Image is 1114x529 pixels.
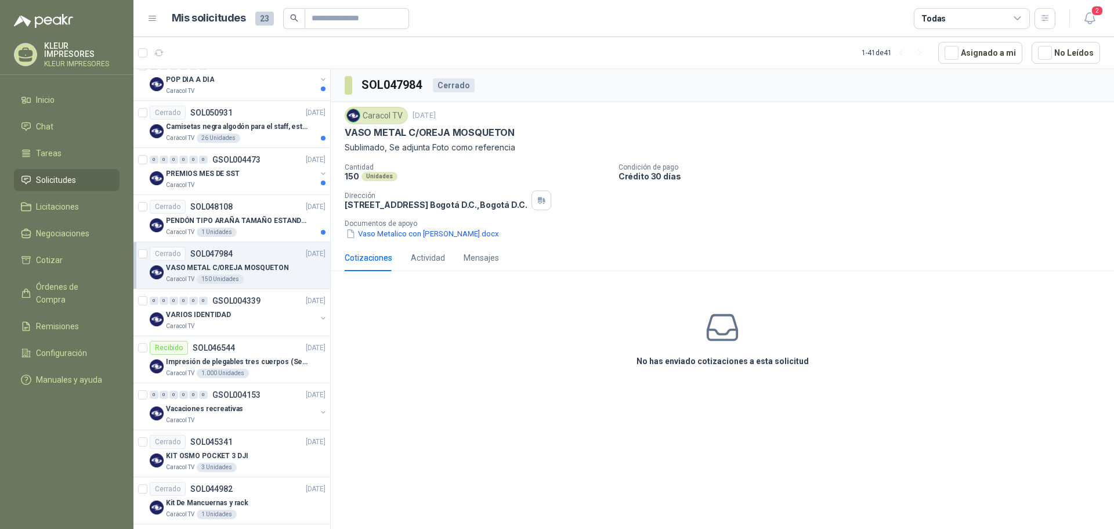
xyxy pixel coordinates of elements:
div: 0 [179,391,188,399]
div: 0 [150,156,158,164]
p: Caracol TV [166,228,194,237]
img: Company Logo [347,109,360,122]
a: Licitaciones [14,196,120,218]
img: Logo peakr [14,14,73,28]
img: Company Logo [150,406,164,420]
a: Configuración [14,342,120,364]
p: Documentos de apoyo [345,219,1109,228]
div: 0 [169,156,178,164]
a: Negociaciones [14,222,120,244]
div: 0 [160,297,168,305]
a: Solicitudes [14,169,120,191]
div: Cerrado [150,106,186,120]
span: Manuales y ayuda [36,373,102,386]
p: VASO METAL C/OREJA MOSQUETON [166,262,289,274]
p: GSOL004339 [212,297,261,305]
img: Company Logo [150,124,164,138]
p: Caracol TV [166,322,194,331]
a: Órdenes de Compra [14,276,120,311]
span: Tareas [36,147,62,160]
div: Cerrado [150,200,186,214]
p: PENDÓN TIPO ARAÑA TAMAÑO ESTANDAR [166,215,310,226]
p: Condición de pago [619,163,1109,171]
p: VARIOS IDENTIDAD [166,310,231,321]
a: 0 0 0 0 0 0 GSOL004339[DATE] Company LogoVARIOS IDENTIDADCaracol TV [150,294,328,331]
div: 1 Unidades [197,228,237,237]
div: Cotizaciones [345,251,392,264]
p: [DATE] [413,110,436,121]
div: 1.000 Unidades [197,369,249,378]
div: 150 Unidades [197,275,244,284]
p: KLEUR IMPRESORES [44,60,120,67]
p: [DATE] [306,343,325,354]
p: [DATE] [306,154,325,165]
a: CerradoSOL050931[DATE] Company LogoCamisetas negra algodón para el staff, estampadas en espalda y... [133,101,330,148]
p: KIT OSMO POCKET 3 DJI [166,451,248,462]
a: CerradoSOL045341[DATE] Company LogoKIT OSMO POCKET 3 DJICaracol TV3 Unidades [133,430,330,477]
p: SOL045341 [190,438,233,446]
p: Impresión de plegables tres cuerpos (Seguridad y salud en el trabajo) [166,357,310,368]
p: Caracol TV [166,463,194,472]
a: 0 0 0 0 0 0 GSOL004153[DATE] Company LogoVacaciones recreativasCaracol TV [150,388,328,425]
a: Manuales y ayuda [14,369,120,391]
div: Cerrado [150,482,186,496]
div: 1 Unidades [197,510,237,519]
span: Cotizar [36,254,63,267]
img: Company Logo [150,312,164,326]
div: 0 [160,391,168,399]
h3: No has enviado cotizaciones a esta solicitud [636,355,809,368]
a: Cotizar [14,249,120,271]
button: No Leídos [1032,42,1100,64]
img: Company Logo [150,359,164,373]
a: Chat [14,116,120,138]
div: Todas [921,12,946,25]
p: [DATE] [306,390,325,401]
a: CerradoSOL047984[DATE] Company LogoVASO METAL C/OREJA MOSQUETONCaracol TV150 Unidades [133,242,330,289]
div: 0 [189,391,198,399]
div: 0 [179,156,188,164]
img: Company Logo [150,218,164,232]
span: Configuración [36,347,87,359]
span: search [290,14,298,22]
p: [DATE] [306,484,325,495]
div: 0 [169,297,178,305]
button: Asignado a mi [938,42,1022,64]
span: Licitaciones [36,200,79,213]
img: Company Logo [150,171,164,185]
button: 2 [1079,8,1100,29]
a: Tareas [14,142,120,164]
div: 0 [189,297,198,305]
div: 0 [150,297,158,305]
span: Negociaciones [36,227,89,240]
p: SOL047984 [190,250,233,258]
p: Caracol TV [166,510,194,519]
div: 1 - 41 de 41 [862,44,929,62]
div: 0 [150,391,158,399]
p: SOL050931 [190,109,233,117]
p: SOL044982 [190,485,233,493]
div: Mensajes [464,251,499,264]
a: 2 0 0 0 0 0 GSOL004810[DATE] Company LogoPOP DIA A DIACaracol TV [150,59,328,96]
div: 0 [199,156,208,164]
a: 0 0 0 0 0 0 GSOL004473[DATE] Company LogoPREMIOS MES DE SSTCaracol TV [150,153,328,190]
span: Chat [36,120,53,133]
span: Órdenes de Compra [36,280,108,306]
p: [DATE] [306,201,325,213]
p: [DATE] [306,107,325,118]
div: Recibido [150,341,188,355]
p: Caracol TV [166,416,194,425]
p: KLEUR IMPRESORES [44,42,120,58]
p: Crédito 30 días [619,171,1109,181]
span: 23 [255,12,274,26]
p: Caracol TV [166,369,194,378]
p: Caracol TV [166,181,194,190]
div: Unidades [361,172,397,181]
p: GSOL004810 [212,62,261,70]
a: RecibidoSOL046544[DATE] Company LogoImpresión de plegables tres cuerpos (Seguridad y salud en el ... [133,336,330,383]
p: Kit De Mancuernas y rack [166,498,248,509]
p: VASO METAL C/OREJA MOSQUETON [345,127,515,139]
span: 2 [1091,5,1104,16]
p: Cantidad [345,163,609,171]
p: 150 [345,171,359,181]
div: 0 [189,156,198,164]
